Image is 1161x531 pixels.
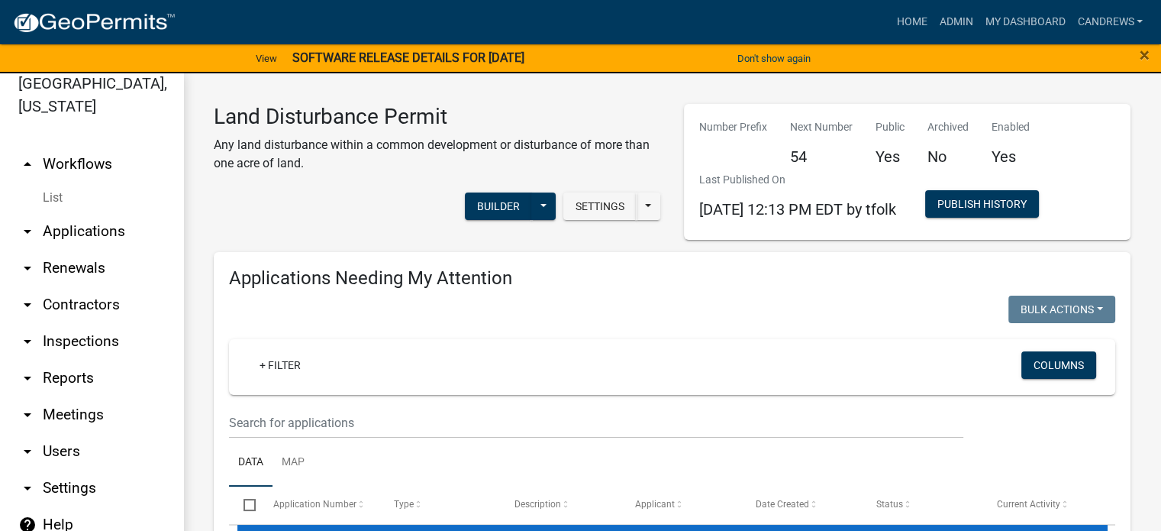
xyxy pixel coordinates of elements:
p: Last Published On [699,172,896,188]
a: candrews [1071,8,1149,37]
span: Date Created [756,499,809,510]
button: Settings [563,193,637,220]
a: Map [273,439,314,487]
button: Builder [465,193,532,220]
i: arrow_drop_down [18,259,37,277]
a: Admin [933,8,979,37]
span: Type [394,499,414,510]
p: Any land disturbance within a common development or disturbance of more than one acre of land. [214,136,661,173]
span: Application Number [273,499,356,510]
i: arrow_drop_down [18,296,37,314]
p: Archived [927,119,969,135]
datatable-header-cell: Date Created [741,487,862,523]
datatable-header-cell: Status [862,487,982,523]
strong: SOFTWARE RELEASE DETAILS FOR [DATE] [292,50,524,65]
datatable-header-cell: Applicant [621,487,741,523]
span: × [1140,44,1150,66]
datatable-header-cell: Description [500,487,621,523]
i: arrow_drop_down [18,442,37,461]
a: + Filter [247,351,313,379]
button: Close [1140,46,1150,64]
button: Don't show again [731,46,817,71]
button: Publish History [925,190,1039,218]
h5: 54 [790,147,853,166]
p: Next Number [790,119,853,135]
datatable-header-cell: Application Number [258,487,379,523]
h4: Applications Needing My Attention [229,267,1115,290]
span: [DATE] 12:13 PM EDT by tfolk [699,200,896,219]
button: Bulk Actions [1008,296,1115,323]
span: Current Activity [997,499,1060,510]
i: arrow_drop_up [18,155,37,173]
i: arrow_drop_down [18,222,37,241]
h5: Yes [876,147,905,166]
datatable-header-cell: Type [379,487,499,523]
h3: Land Disturbance Permit [214,104,661,130]
a: Data [229,439,273,487]
a: View [250,46,283,71]
h5: No [927,147,969,166]
button: Columns [1021,351,1096,379]
p: Number Prefix [699,119,767,135]
wm-modal-confirm: Workflow Publish History [925,199,1039,211]
a: My Dashboard [979,8,1071,37]
datatable-header-cell: Current Activity [982,487,1103,523]
i: arrow_drop_down [18,406,37,424]
i: arrow_drop_down [18,332,37,351]
p: Public [876,119,905,135]
datatable-header-cell: Select [229,487,258,523]
a: Home [890,8,933,37]
h5: Yes [992,147,1030,166]
i: arrow_drop_down [18,479,37,497]
span: Applicant [635,499,675,510]
p: Enabled [992,119,1030,135]
i: arrow_drop_down [18,369,37,387]
input: Search for applications [229,407,963,439]
span: Description [514,499,561,510]
span: Status [876,499,903,510]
